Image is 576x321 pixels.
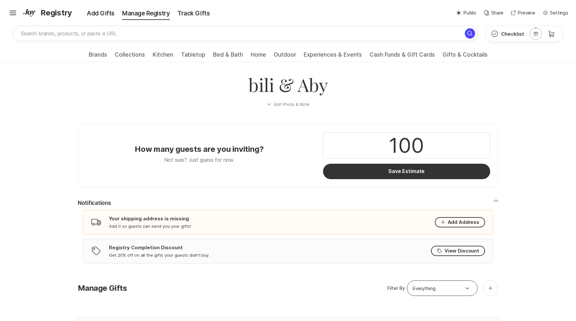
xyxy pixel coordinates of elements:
button: Public [456,9,476,17]
p: bili & Aby [85,72,491,96]
span: Option select [464,284,471,292]
button: Preview [511,9,535,17]
p: Settings [550,9,568,17]
p: Share [491,9,503,17]
span: Registry [40,7,72,19]
a: Outdoor [274,51,296,62]
p: How many guests are you inviting? [135,144,264,154]
button: Settings [543,9,568,17]
p: Add it so guests can send you your gifts! [109,223,191,229]
button: Save Estimate [323,164,490,179]
button: open menu [461,284,474,292]
p: Registry Completion Discount [109,244,183,251]
button: Share [484,9,503,17]
input: Search brands, products, or paste a URL [13,26,478,41]
div: Track Gifts [174,9,213,18]
button: Notifications [78,199,498,207]
p: Your shipping address is missing [109,215,189,222]
button: Search for [465,28,475,39]
p: Public [463,9,476,17]
a: Collections [115,51,145,62]
p: Notifications [78,199,111,207]
a: Home [251,51,266,62]
a: Bed & Bath [213,51,243,62]
button: Add Address [435,217,485,227]
a: Gifts & Cocktails [443,51,488,62]
p: Preview [517,9,535,17]
div: Add Gifts [74,9,118,18]
p: Get 20% off on all the gifts your guests didn't buy. [109,252,210,258]
button: Edit Photo & Note [78,96,498,112]
a: Cash Funds & Gift Cards [370,51,435,62]
p: Manage Gifts [78,284,127,293]
p: Filter By [387,285,405,292]
button: Checklist [486,26,529,41]
button: View Discount [431,246,485,256]
a: Experiences & Events [304,51,362,62]
div: Notifications [78,207,498,268]
a: Kitchen [153,51,173,62]
a: Tabletop [181,51,205,62]
div: Manage Registry [118,9,174,18]
p: Not sure? Just guess for now. [164,156,234,164]
a: Brands [89,51,107,62]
